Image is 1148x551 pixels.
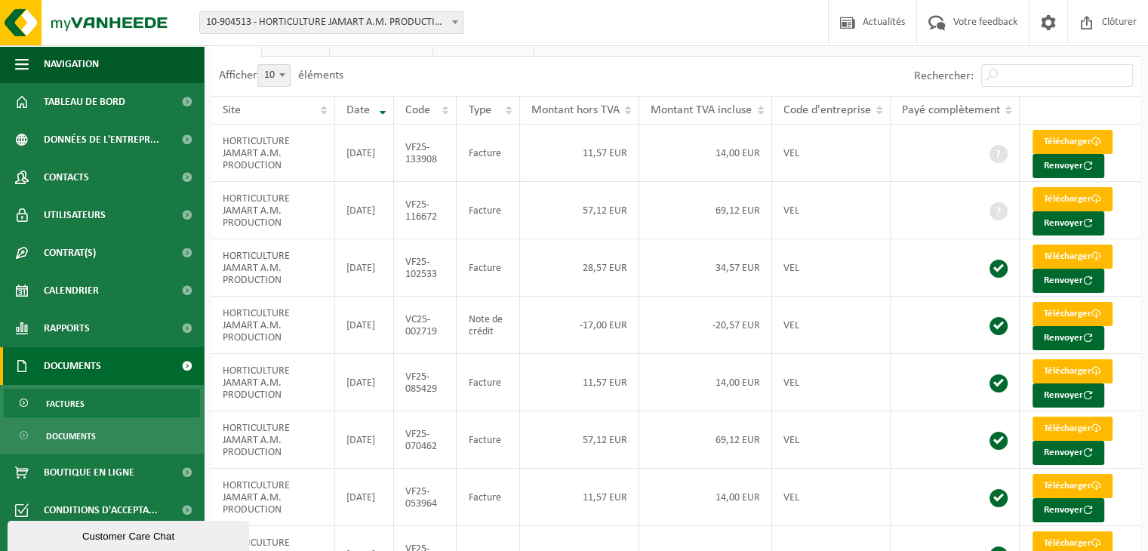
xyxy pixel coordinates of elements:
[223,104,241,116] span: Site
[457,411,519,469] td: Facture
[772,354,891,411] td: VEL
[335,239,394,297] td: [DATE]
[394,182,457,239] td: VF25-116672
[457,182,519,239] td: Facture
[772,411,891,469] td: VEL
[4,421,200,450] a: Documents
[651,104,752,116] span: Montant TVA incluse
[394,239,457,297] td: VF25-102533
[44,196,106,234] span: Utilisateurs
[520,354,640,411] td: 11,57 EUR
[44,347,101,385] span: Documents
[211,182,335,239] td: HORTICULTURE JAMART A.M. PRODUCTION
[44,309,90,347] span: Rapports
[394,297,457,354] td: VC25-002719
[520,297,640,354] td: -17,00 EUR
[258,65,290,86] span: 10
[520,125,640,182] td: 11,57 EUR
[335,354,394,411] td: [DATE]
[520,411,640,469] td: 57,12 EUR
[1033,441,1104,465] button: Renvoyer
[257,64,291,87] span: 10
[457,239,519,297] td: Facture
[1033,383,1104,408] button: Renvoyer
[1033,474,1113,498] a: Télécharger
[211,297,335,354] td: HORTICULTURE JAMART A.M. PRODUCTION
[335,297,394,354] td: [DATE]
[394,125,457,182] td: VF25-133908
[211,469,335,526] td: HORTICULTURE JAMART A.M. PRODUCTION
[335,125,394,182] td: [DATE]
[639,239,771,297] td: 34,57 EUR
[639,125,771,182] td: 14,00 EUR
[44,121,159,159] span: Données de l'entrepr...
[1033,269,1104,293] button: Renvoyer
[1033,211,1104,235] button: Renvoyer
[346,104,370,116] span: Date
[531,104,620,116] span: Montant hors TVA
[914,70,974,82] label: Rechercher:
[457,469,519,526] td: Facture
[639,297,771,354] td: -20,57 EUR
[211,125,335,182] td: HORTICULTURE JAMART A.M. PRODUCTION
[772,125,891,182] td: VEL
[335,469,394,526] td: [DATE]
[772,469,891,526] td: VEL
[772,297,891,354] td: VEL
[902,104,1000,116] span: Payé complètement
[520,469,640,526] td: 11,57 EUR
[200,12,463,33] span: 10-904513 - HORTICULTURE JAMART A.M. PRODUCTION - BOVESSE
[639,411,771,469] td: 69,12 EUR
[639,469,771,526] td: 14,00 EUR
[44,491,158,529] span: Conditions d'accepta...
[1033,187,1113,211] a: Télécharger
[4,389,200,417] a: Factures
[520,182,640,239] td: 57,12 EUR
[211,354,335,411] td: HORTICULTURE JAMART A.M. PRODUCTION
[772,239,891,297] td: VEL
[44,159,89,196] span: Contacts
[199,11,463,34] span: 10-904513 - HORTICULTURE JAMART A.M. PRODUCTION - BOVESSE
[405,104,430,116] span: Code
[1033,417,1113,441] a: Télécharger
[46,422,96,451] span: Documents
[520,239,640,297] td: 28,57 EUR
[44,45,99,83] span: Navigation
[219,69,343,82] label: Afficher éléments
[1033,245,1113,269] a: Télécharger
[8,518,252,551] iframe: chat widget
[468,104,491,116] span: Type
[457,354,519,411] td: Facture
[44,83,125,121] span: Tableau de bord
[44,272,99,309] span: Calendrier
[1033,359,1113,383] a: Télécharger
[46,389,85,418] span: Factures
[457,297,519,354] td: Note de crédit
[1033,154,1104,178] button: Renvoyer
[1033,326,1104,350] button: Renvoyer
[44,234,96,272] span: Contrat(s)
[1033,498,1104,522] button: Renvoyer
[211,411,335,469] td: HORTICULTURE JAMART A.M. PRODUCTION
[457,125,519,182] td: Facture
[1033,302,1113,326] a: Télécharger
[639,354,771,411] td: 14,00 EUR
[394,469,457,526] td: VF25-053964
[783,104,871,116] span: Code d'entreprise
[772,182,891,239] td: VEL
[1033,130,1113,154] a: Télécharger
[44,454,134,491] span: Boutique en ligne
[394,354,457,411] td: VF25-085429
[335,182,394,239] td: [DATE]
[211,239,335,297] td: HORTICULTURE JAMART A.M. PRODUCTION
[335,411,394,469] td: [DATE]
[394,411,457,469] td: VF25-070462
[639,182,771,239] td: 69,12 EUR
